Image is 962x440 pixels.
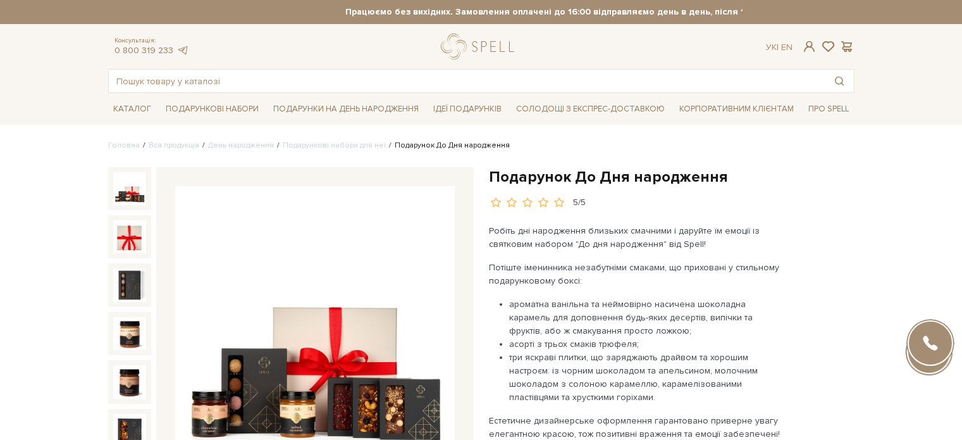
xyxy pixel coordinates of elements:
a: Головна [108,141,140,150]
a: telegram [176,45,189,56]
a: logo [441,34,520,60]
a: Подарункові набори для неї [283,141,386,150]
img: Подарунок До Дня народження [113,220,146,253]
img: Подарунок До Дня народження [113,317,146,350]
span: Консультація: [114,37,189,45]
img: Подарунок До Дня народження [113,365,146,398]
div: 5/5 [573,197,586,209]
span: Каталог [108,99,156,119]
div: Ук [766,42,792,53]
a: День народження [208,141,274,150]
span: Подарункові набори [161,99,264,119]
span: Про Spell [803,99,854,119]
li: Подарунок До Дня народження [386,140,510,151]
a: 0 800 319 233 [114,45,173,56]
img: Подарунок До Дня народження [113,268,146,301]
li: асорті з трьох смаків трюфеля; [509,337,786,351]
h1: Подарунок До Дня народження [489,167,854,187]
button: Пошук товару у каталозі [825,70,854,92]
a: Вся продукція [149,141,199,150]
img: Подарунок До Дня народження [113,172,146,205]
li: ароматна ванільна та неймовірно насичена шоколадна карамель для доповнення будь-яких десертів, ви... [509,298,786,337]
li: три яскраві плитки, що заряджають драйвом та хорошим настроєм: із чорним шоколадом та апельсином,... [509,351,786,404]
a: En [781,42,792,53]
input: Пошук товару у каталозі [109,70,825,92]
p: Потіште іменинника незабутніми смаками, що приховані у стильному подарунковому боксі: [489,261,786,287]
a: Солодощі з експрес-доставкою [511,98,670,120]
span: Ідеї подарунків [428,99,507,119]
a: Корпоративним клієнтам [674,98,799,120]
span: | [777,42,779,53]
p: Робіть дні народження близьких смачними і даруйте їм емоції із святковим набором "До дня народжен... [489,224,786,251]
span: Подарунки на День народження [268,99,424,119]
